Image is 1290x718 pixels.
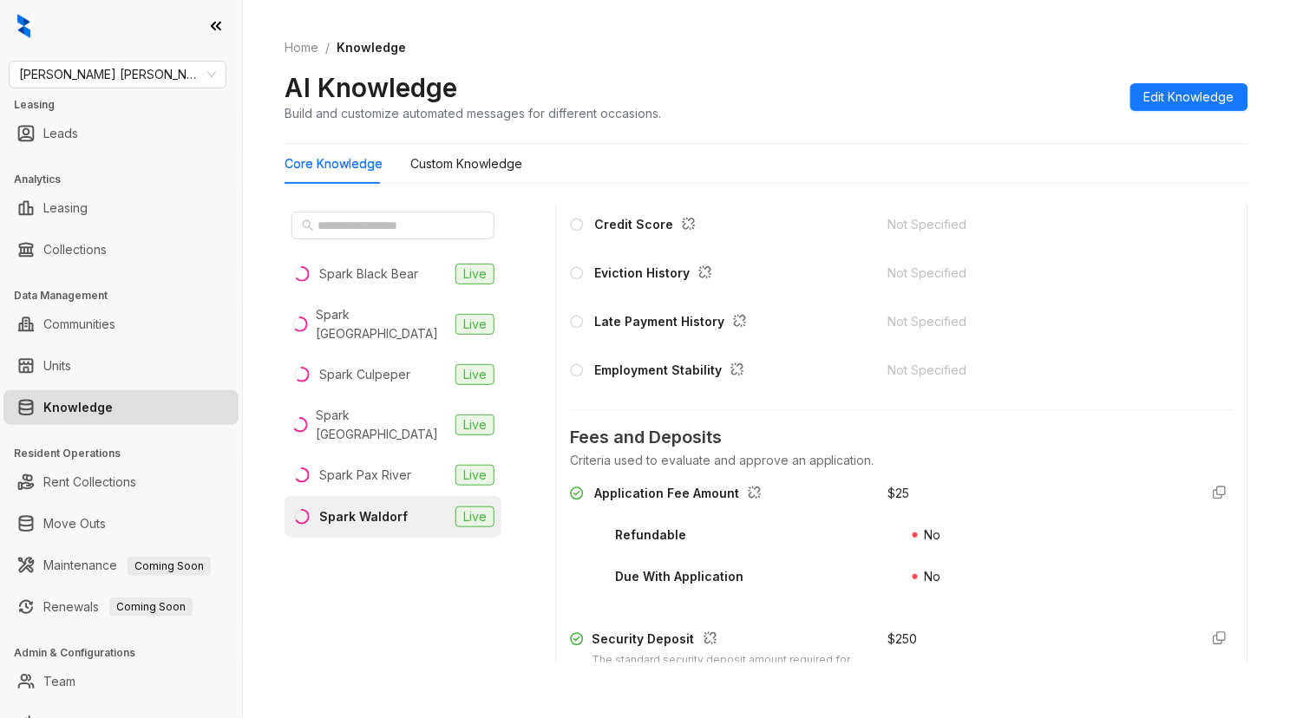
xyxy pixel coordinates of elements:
li: Communities [3,307,239,342]
li: Leasing [3,191,239,225]
div: Spark Culpeper [319,365,410,384]
h3: Analytics [14,172,242,187]
button: Edit Knowledge [1130,83,1248,111]
div: $ 250 [887,630,917,649]
span: search [302,219,314,232]
span: No [925,569,941,584]
span: Live [455,364,494,385]
h3: Resident Operations [14,446,242,461]
a: Home [281,38,322,57]
span: Live [455,264,494,284]
span: No [925,527,941,542]
div: Employment Stability [594,361,751,383]
span: Live [455,465,494,486]
li: Rent Collections [3,465,239,499]
div: Not Specified [887,215,1184,234]
h3: Admin & Configurations [14,645,242,661]
span: Gates Hudson [19,62,216,88]
div: Application Fee Amount [594,484,769,506]
span: Edit Knowledge [1144,88,1234,107]
div: Due With Application [615,567,743,586]
div: Build and customize automated messages for different occasions. [285,104,661,122]
li: Units [3,349,239,383]
img: logo [17,14,30,38]
a: Rent Collections [43,465,136,499]
a: Collections [43,232,107,267]
div: The standard security deposit amount required for each unit. [593,652,868,685]
span: Coming Soon [109,597,193,617]
div: Core Knowledge [285,154,383,173]
li: Team [3,664,239,699]
div: Custom Knowledge [410,154,522,173]
span: Live [455,506,494,527]
li: / [325,38,330,57]
a: Leads [43,116,78,151]
div: Refundable [615,525,686,545]
a: Units [43,349,71,383]
a: Team [43,664,75,699]
li: Renewals [3,590,239,624]
div: Not Specified [887,312,1184,331]
div: Criteria used to evaluate and approve an application. [570,451,1234,470]
div: Credit Score [594,215,703,238]
li: Knowledge [3,390,239,425]
div: Spark [GEOGRAPHIC_DATA] [316,406,449,444]
li: Collections [3,232,239,267]
span: Fees and Deposits [570,424,1234,451]
div: Spark Waldorf [319,507,408,526]
a: Communities [43,307,115,342]
a: Knowledge [43,390,113,425]
li: Maintenance [3,548,239,583]
a: Move Outs [43,506,106,541]
span: Live [455,314,494,335]
div: Eviction History [594,264,719,286]
a: Leasing [43,191,88,225]
li: Leads [3,116,239,151]
h3: Leasing [14,97,242,113]
div: $ 25 [887,484,909,503]
div: Late Payment History [594,312,754,335]
h2: AI Knowledge [285,71,457,104]
div: Not Specified [887,264,1184,283]
span: Live [455,414,494,435]
div: Spark [GEOGRAPHIC_DATA] [316,305,449,343]
span: Knowledge [337,40,406,55]
div: Security Deposit [593,630,868,652]
li: Move Outs [3,506,239,541]
div: Not Specified [887,361,1184,380]
a: RenewalsComing Soon [43,590,193,624]
div: Spark Black Bear [319,264,418,284]
span: Coming Soon [128,557,211,576]
h3: Data Management [14,288,242,304]
div: Spark Pax River [319,466,411,485]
